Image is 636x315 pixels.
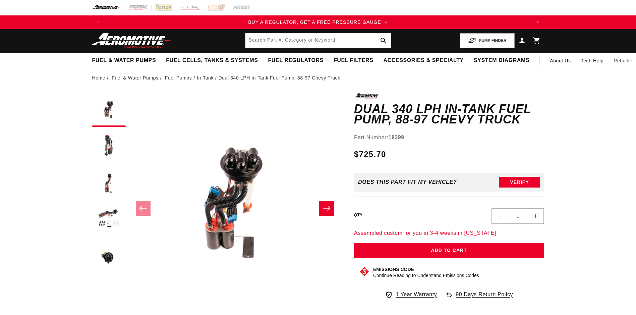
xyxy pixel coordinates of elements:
[379,53,469,68] summary: Accessories & Specialty
[166,57,258,64] span: Fuel Cells, Tanks & Systems
[92,74,544,82] nav: breadcrumbs
[354,148,386,160] span: $725.70
[550,58,571,63] span: About Us
[92,130,126,164] button: Load image 2 in gallery view
[376,33,391,48] button: search button
[245,33,391,48] input: Search by Part Number, Category or Keyword
[354,212,363,218] label: QTY
[456,290,513,306] span: 90 Days Return Policy
[388,135,404,140] strong: 18399
[614,57,633,64] span: Rebuilds
[319,201,334,216] button: Slide right
[106,18,531,26] a: BUY A REGULATOR, GET A FREE PRESSURE GAUGE
[581,57,604,64] span: Tech Help
[460,33,514,48] button: PUMP FINDER
[106,18,531,26] div: Announcement
[161,53,263,68] summary: Fuel Cells, Tanks & Systems
[106,18,531,26] div: 1 of 4
[396,290,437,299] span: 1 Year Warranty
[92,57,156,64] span: Fuel & Water Pumps
[92,241,126,274] button: Load image 5 in gallery view
[219,74,340,82] li: Dual 340 LPH In-Tank Fuel Pump, 88-97 Chevy Truck
[165,74,192,82] a: Fuel Pumps
[354,133,544,142] div: Part Number:
[268,57,323,64] span: Fuel Regulators
[499,177,540,188] button: Verify
[385,290,437,299] a: 1 Year Warranty
[354,104,544,125] h1: Dual 340 LPH In-Tank Fuel Pump, 88-97 Chevy Truck
[373,267,414,272] strong: Emissions Code
[469,53,534,68] summary: System Diagrams
[112,74,158,82] a: Fuel & Water Pumps
[92,204,126,238] button: Load image 4 in gallery view
[474,57,529,64] span: System Diagrams
[358,179,457,185] div: Does This part fit My vehicle?
[75,15,561,29] slideshow-component: Translation missing: en.sections.announcements.announcement_bar
[87,53,161,68] summary: Fuel & Water Pumps
[545,53,576,69] a: About Us
[90,33,173,49] img: Aeromotive
[354,243,544,258] button: Add to Cart
[329,53,379,68] summary: Fuel Filters
[136,201,151,216] button: Slide left
[334,57,373,64] span: Fuel Filters
[373,266,479,278] button: Emissions CodeContinue Reading to Understand Emissions Codes
[92,167,126,201] button: Load image 3 in gallery view
[445,290,513,306] a: 90 Days Return Policy
[354,229,544,238] p: Assembled custom for you in 3-4 weeks in [US_STATE]
[263,53,328,68] summary: Fuel Regulators
[373,272,479,278] p: Continue Reading to Understand Emissions Codes
[92,15,106,29] button: Translation missing: en.sections.announcements.previous_announcement
[384,57,464,64] span: Accessories & Specialty
[92,74,106,82] a: Home
[248,19,381,25] span: BUY A REGULATOR, GET A FREE PRESSURE GAUGE
[197,74,219,82] li: In-Tank
[531,15,544,29] button: Translation missing: en.sections.announcements.next_announcement
[359,266,370,277] img: Emissions code
[92,93,126,127] button: Load image 1 in gallery view
[576,53,609,69] summary: Tech Help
